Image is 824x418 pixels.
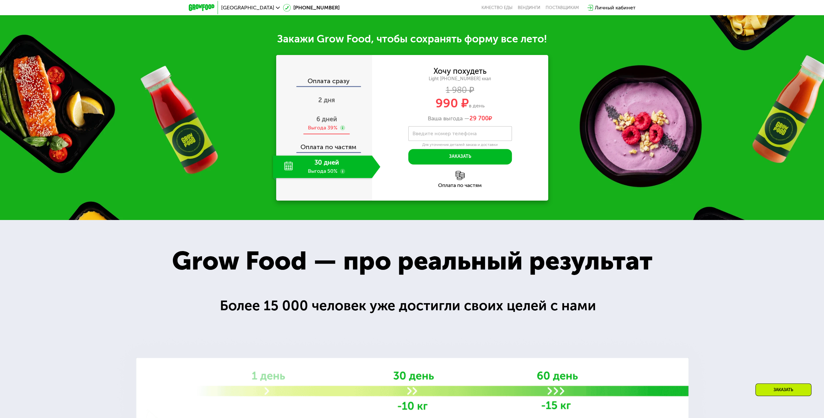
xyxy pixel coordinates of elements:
[277,78,372,86] div: Оплата сразу
[595,4,636,12] div: Личный кабинет
[434,68,487,75] div: Хочу похудеть
[372,87,548,94] div: 1 980 ₽
[308,124,337,131] div: Выгода 39%
[518,5,540,10] a: Вендинги
[469,115,489,122] span: 29 700
[277,137,372,152] div: Оплата по частям
[469,115,492,122] span: ₽
[412,132,477,135] label: Введите номер телефона
[372,183,548,188] div: Оплата по частям
[318,96,335,104] span: 2 дня
[481,5,513,10] a: Качество еды
[220,295,604,316] div: Более 15 000 человек уже достигли своих целей с нами
[755,383,811,396] div: Заказать
[408,149,512,164] button: Заказать
[408,142,512,148] div: Для уточнения деталей заказа и доставки
[283,4,340,12] a: [PHONE_NUMBER]
[316,115,337,123] span: 6 дней
[435,96,469,111] span: 990 ₽
[372,115,548,122] div: Ваша выгода —
[372,76,548,82] div: Light [PHONE_NUMBER] ккал
[456,171,465,180] img: l6xcnZfty9opOoJh.png
[221,5,274,10] span: [GEOGRAPHIC_DATA]
[546,5,579,10] div: поставщикам
[469,103,485,109] span: в день
[152,241,672,280] div: Grow Food — про реальный результат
